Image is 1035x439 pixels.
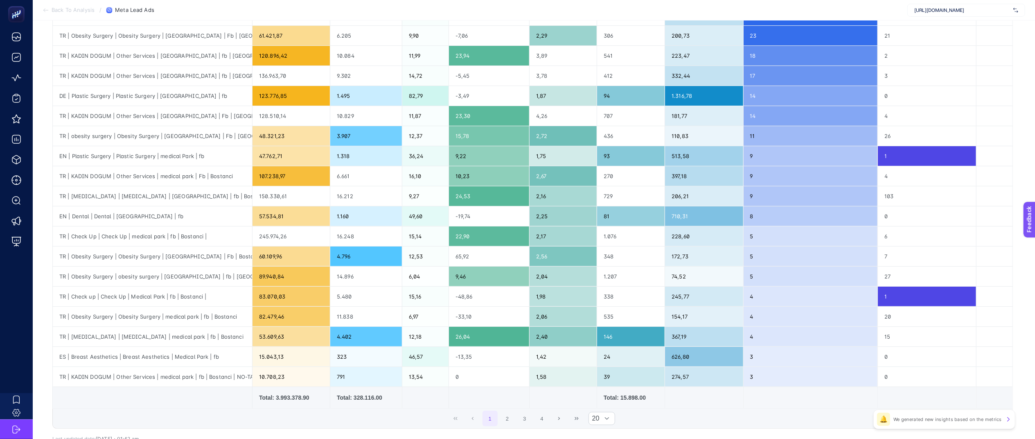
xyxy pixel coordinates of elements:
div: 5 [744,267,877,286]
div: 4.796 [330,247,402,266]
div: 53.609,63 [253,327,330,346]
div: Total: 3.993.378.90 [259,394,323,402]
div: 513,58 [665,146,743,166]
div: ES | Breast Aesthetics | Breast Aesthetics | Medical Park | fb [53,347,252,367]
div: 21 [878,26,976,45]
div: 10.084 [330,46,402,66]
div: 0 [878,86,976,106]
div: 7 [878,247,976,266]
div: 541 [597,46,665,66]
div: 27 [878,267,976,286]
div: 12,37 [402,126,449,146]
span: Rows per page [589,412,600,425]
div: 729 [597,186,665,206]
div: 2,29 [530,26,597,45]
div: 245.974,26 [253,226,330,246]
div: 2,16 [530,186,597,206]
div: 9.302 [330,66,402,86]
div: TR | Check Up | Check Up | medical park | fb | Bostanci | [53,226,252,246]
div: 348 [597,247,665,266]
div: 181,77 [665,106,743,126]
div: 107.238,97 [253,166,330,186]
div: 128.510,14 [253,106,330,126]
span: [URL][DOMAIN_NAME] [914,7,1010,14]
div: 120.896,42 [253,46,330,66]
div: TR | Obesity Surgery | Obesity Surgery | [GEOGRAPHIC_DATA] | Fb | [GEOGRAPHIC_DATA] [53,26,252,45]
div: 123.776,85 [253,86,330,106]
div: 14,72 [402,66,449,86]
div: 5 [744,247,877,266]
div: 74,52 [665,267,743,286]
div: 150.330,61 [253,186,330,206]
div: 6.661 [330,166,402,186]
div: 274,57 [665,367,743,387]
div: 228,60 [665,226,743,246]
div: 11,87 [402,106,449,126]
div: 154,17 [665,307,743,326]
div: 110,83 [665,126,743,146]
div: 2,40 [530,327,597,346]
div: 22,90 [449,226,529,246]
div: 0 [449,367,529,387]
div: 1,98 [530,287,597,306]
div: 14.896 [330,267,402,286]
div: EN | Plastic Surgery | Plastic Surgery | medical Park | fb [53,146,252,166]
button: Last Page [569,411,584,426]
div: 4 [878,166,976,186]
div: 11 [744,126,877,146]
button: 4 [534,411,550,426]
div: 20 [878,307,976,326]
span: / [99,7,101,13]
div: 6,97 [402,307,449,326]
div: 1.318 [330,146,402,166]
button: Next Page [552,411,567,426]
div: 436 [597,126,665,146]
div: 57.534,81 [253,206,330,226]
div: 9 [744,166,877,186]
div: 9,22 [449,146,529,166]
div: 1,87 [530,86,597,106]
div: -7,06 [449,26,529,45]
div: 9,27 [402,186,449,206]
div: 15,78 [449,126,529,146]
div: 12,53 [402,247,449,266]
div: -48,86 [449,287,529,306]
div: 3 [744,347,877,367]
div: 6,04 [402,267,449,286]
div: 15,16 [402,287,449,306]
div: 9 [744,186,877,206]
div: 2,04 [530,267,597,286]
div: EN | Dental | Dental | [GEOGRAPHIC_DATA] | fb [53,206,252,226]
div: 65,92 [449,247,529,266]
div: 5.480 [330,287,402,306]
div: 200,73 [665,26,743,45]
div: 11,99 [402,46,449,66]
div: 1,58 [530,367,597,387]
div: 2,67 [530,166,597,186]
div: 14 [744,86,877,106]
p: We generated new insights based on the metrics [893,416,1002,423]
div: 16.212 [330,186,402,206]
div: 24,53 [449,186,529,206]
div: 397,18 [665,166,743,186]
div: 103 [878,186,976,206]
div: 0 [878,347,976,367]
button: 2 [500,411,515,426]
div: 0 [878,206,976,226]
div: 2,17 [530,226,597,246]
div: TR | KADIN DOGUM | Other Services | [GEOGRAPHIC_DATA] | fb | [GEOGRAPHIC_DATA] | [53,46,252,66]
div: 2,56 [530,247,597,266]
div: 367,19 [665,327,743,346]
div: 23,30 [449,106,529,126]
div: 23 [744,26,877,45]
div: 15,14 [402,226,449,246]
div: 1,75 [530,146,597,166]
div: 1 [878,287,976,306]
div: 93 [597,146,665,166]
div: 535 [597,307,665,326]
div: 83.070,03 [253,287,330,306]
div: 16.248 [330,226,402,246]
div: 323 [330,347,402,367]
div: 18 [744,46,877,66]
div: 3,89 [530,46,597,66]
